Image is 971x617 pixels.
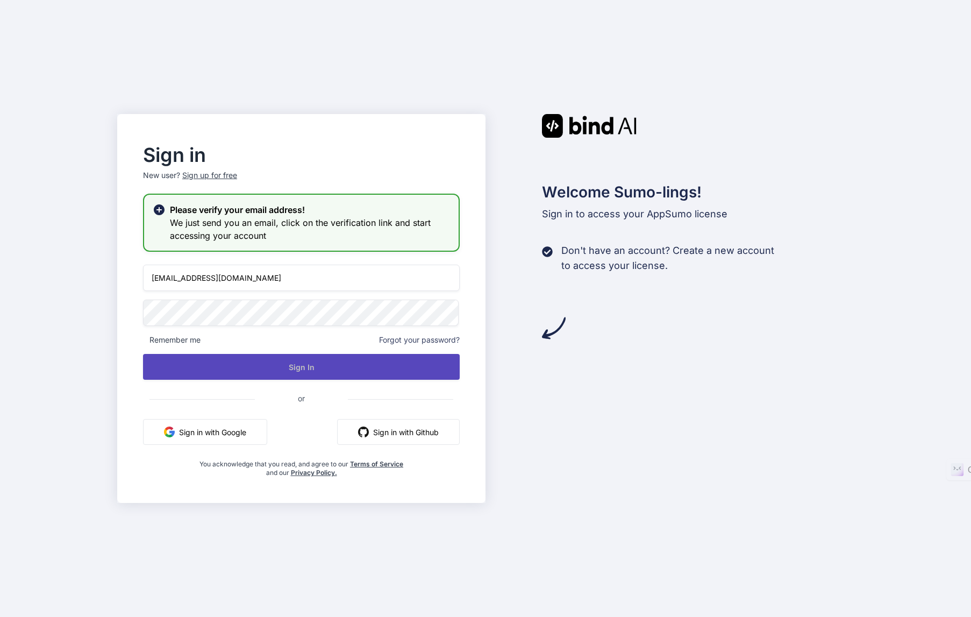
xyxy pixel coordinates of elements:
[561,243,774,273] p: Don't have an account? Create a new account to access your license.
[337,419,460,445] button: Sign in with Github
[143,265,460,291] input: Login or Email
[143,335,201,345] span: Remember me
[255,385,348,412] span: or
[379,335,460,345] span: Forgot your password?
[542,316,566,340] img: arrow
[170,216,450,242] h3: We just send you an email, click on the verification link and start accessing your account
[291,469,337,477] a: Privacy Policy.
[143,419,267,445] button: Sign in with Google
[182,170,237,181] div: Sign up for free
[542,114,637,138] img: Bind AI logo
[143,170,460,194] p: New user?
[164,427,175,437] img: google
[358,427,369,437] img: github
[196,453,407,477] div: You acknowledge that you read, and agree to our and our
[143,146,460,164] h2: Sign in
[170,203,450,216] h2: Please verify your email address!
[350,460,403,468] a: Terms of Service
[143,354,460,380] button: Sign In
[542,181,854,203] h2: Welcome Sumo-lings!
[542,207,854,222] p: Sign in to access your AppSumo license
